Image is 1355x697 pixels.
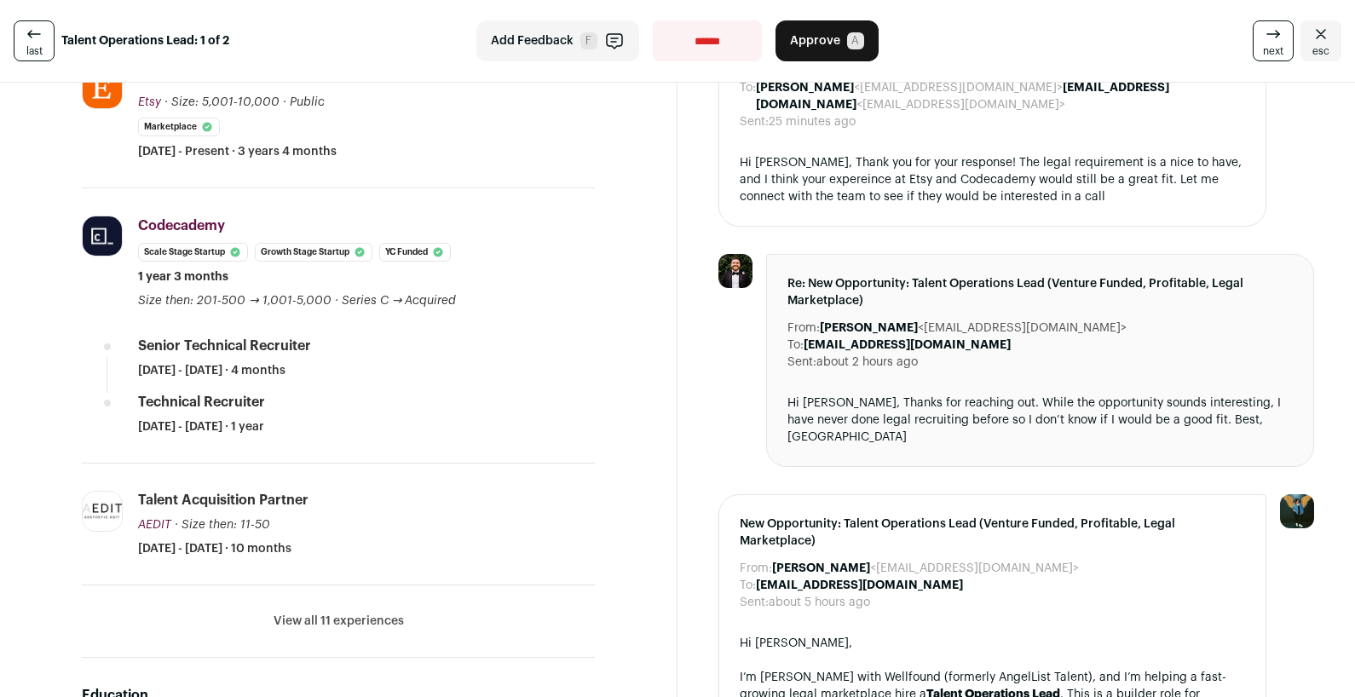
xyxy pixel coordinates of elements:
[740,635,1245,652] div: Hi [PERSON_NAME],
[255,243,372,262] li: Growth Stage Startup
[740,594,769,611] dt: Sent:
[342,295,457,307] span: Series C → Acquired
[1253,20,1294,61] a: next
[847,32,864,49] span: A
[772,562,870,574] b: [PERSON_NAME]
[138,540,291,557] span: [DATE] - [DATE] · 10 months
[138,118,220,136] li: Marketplace
[335,292,338,309] span: ·
[138,393,265,412] div: Technical Recruiter
[491,32,574,49] span: Add Feedback
[804,339,1011,351] b: [EMAIL_ADDRESS][DOMAIN_NAME]
[580,32,597,49] span: F
[274,613,404,630] button: View all 11 experiences
[290,96,325,108] span: Public
[756,82,854,94] b: [PERSON_NAME]
[138,519,171,531] span: AEDIT
[164,96,280,108] span: · Size: 5,001-10,000
[787,275,1293,309] span: Re: New Opportunity: Talent Operations Lead (Venture Funded, Profitable, Legal Marketplace)
[138,243,248,262] li: Scale Stage Startup
[756,79,1245,113] dd: <[EMAIL_ADDRESS][DOMAIN_NAME]> <[EMAIL_ADDRESS][DOMAIN_NAME]>
[740,577,756,594] dt: To:
[138,143,337,160] span: [DATE] - Present · 3 years 4 months
[26,44,43,58] span: last
[138,295,332,307] span: Size then: 201-500 → 1,001-5,000
[83,69,122,108] img: f07395fbc711d6e19beb210dd5a2aacf5a96a48873939bc382d518dcca6ff0d5.jpg
[740,79,756,113] dt: To:
[776,20,879,61] button: Approve A
[756,579,963,591] b: [EMAIL_ADDRESS][DOMAIN_NAME]
[138,219,225,233] span: Codecademy
[816,354,918,371] dd: about 2 hours ago
[138,418,264,435] span: [DATE] - [DATE] · 1 year
[283,94,286,111] span: ·
[1263,44,1283,58] span: next
[740,516,1245,550] span: New Opportunity: Talent Operations Lead (Venture Funded, Profitable, Legal Marketplace)
[14,20,55,61] a: last
[1312,44,1329,58] span: esc
[138,491,308,510] div: Talent Acquisition Partner
[379,243,451,262] li: YC Funded
[769,594,870,611] dd: about 5 hours ago
[740,154,1245,205] div: Hi [PERSON_NAME], Thank you for your response! The legal requirement is a nice to have, and I thi...
[772,560,1079,577] dd: <[EMAIL_ADDRESS][DOMAIN_NAME]>
[790,32,840,49] span: Approve
[820,320,1127,337] dd: <[EMAIL_ADDRESS][DOMAIN_NAME]>
[820,322,918,334] b: [PERSON_NAME]
[83,492,122,531] img: 31d33ba6da3541f0d0610c9da025b53ea6d4aff56d83a5324c26e5806342b2b8.jpg
[787,337,804,354] dt: To:
[138,96,161,108] span: Etsy
[769,113,856,130] dd: 25 minutes ago
[740,560,772,577] dt: From:
[138,362,285,379] span: [DATE] - [DATE] · 4 months
[787,320,820,337] dt: From:
[1300,20,1341,61] a: Close
[787,354,816,371] dt: Sent:
[740,113,769,130] dt: Sent:
[83,216,122,256] img: f395d21ad0c19975f27c63e50d205c89853cbfe17bd2c516ad06637acab98438.jpg
[718,254,752,288] img: c41092b67acf98bc6988cf83539b6aebc00d58409544b6cb1cd1c5f00c83bd4e.jpg
[61,32,229,49] strong: Talent Operations Lead: 1 of 2
[476,20,639,61] button: Add Feedback F
[175,519,270,531] span: · Size then: 11-50
[138,268,228,285] span: 1 year 3 months
[138,337,311,355] div: Senior Technical Recruiter
[1280,494,1314,528] img: 12031951-medium_jpg
[787,395,1293,446] div: Hi [PERSON_NAME], Thanks for reaching out. While the opportunity sounds interesting, I have never...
